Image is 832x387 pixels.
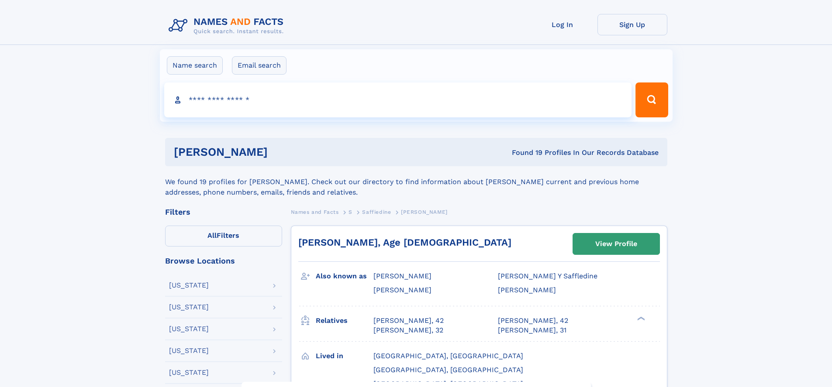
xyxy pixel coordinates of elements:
[635,82,668,117] button: Search Button
[498,325,566,335] a: [PERSON_NAME], 31
[597,14,667,35] a: Sign Up
[164,82,632,117] input: search input
[232,56,287,75] label: Email search
[573,233,659,254] a: View Profile
[165,226,282,247] label: Filters
[174,147,390,158] h1: [PERSON_NAME]
[207,231,217,240] span: All
[165,14,291,38] img: Logo Names and Facts
[373,366,523,374] span: [GEOGRAPHIC_DATA], [GEOGRAPHIC_DATA]
[528,14,597,35] a: Log In
[498,316,568,325] a: [PERSON_NAME], 42
[298,237,511,248] a: [PERSON_NAME], Age [DEMOGRAPHIC_DATA]
[390,148,659,158] div: Found 19 Profiles In Our Records Database
[373,272,432,280] span: [PERSON_NAME]
[373,316,444,325] a: [PERSON_NAME], 42
[349,206,352,217] a: S
[373,286,432,294] span: [PERSON_NAME]
[362,206,391,217] a: Saffiedine
[291,206,339,217] a: Names and Facts
[169,282,209,289] div: [US_STATE]
[167,56,223,75] label: Name search
[169,347,209,354] div: [US_STATE]
[165,257,282,265] div: Browse Locations
[373,325,443,335] a: [PERSON_NAME], 32
[316,269,373,284] h3: Also known as
[165,208,282,216] div: Filters
[401,209,448,215] span: [PERSON_NAME]
[165,166,667,198] div: We found 19 profiles for [PERSON_NAME]. Check out our directory to find information about [PERSON...
[316,313,373,328] h3: Relatives
[498,286,556,294] span: [PERSON_NAME]
[169,369,209,376] div: [US_STATE]
[498,272,597,280] span: [PERSON_NAME] Y Saffledine
[169,304,209,311] div: [US_STATE]
[316,349,373,363] h3: Lived in
[349,209,352,215] span: S
[595,234,637,254] div: View Profile
[373,352,523,360] span: [GEOGRAPHIC_DATA], [GEOGRAPHIC_DATA]
[635,315,646,321] div: ❯
[169,325,209,332] div: [US_STATE]
[362,209,391,215] span: Saffiedine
